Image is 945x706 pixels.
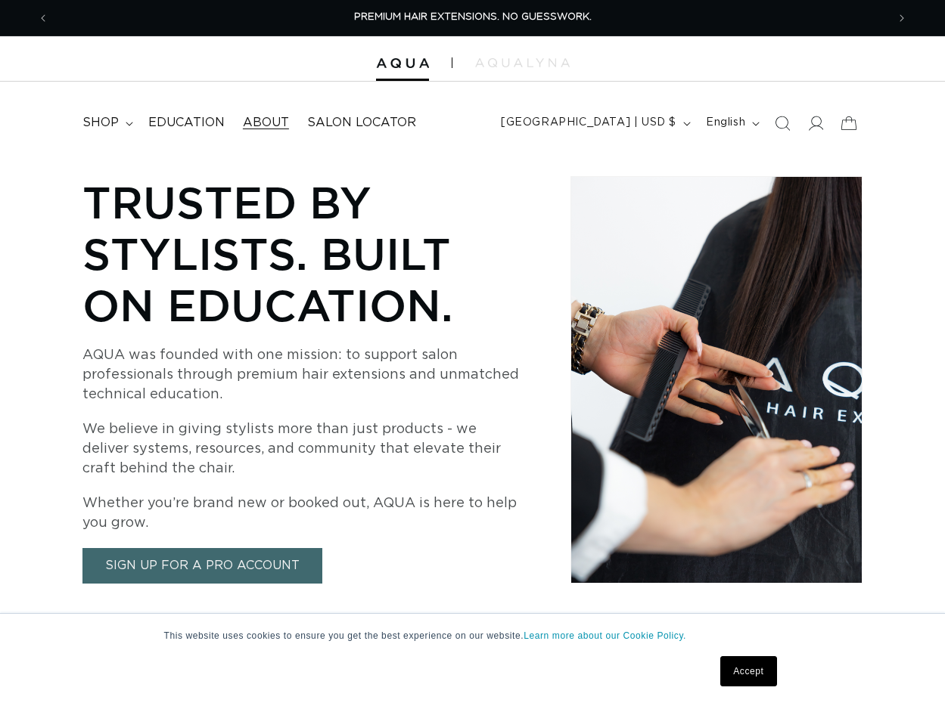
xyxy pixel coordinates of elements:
button: English [697,109,766,138]
summary: Search [766,107,799,140]
img: Aqua Hair Extensions [376,58,429,69]
p: We believe in giving stylists more than just products - we deliver systems, resources, and commun... [82,420,523,478]
a: Learn more about our Cookie Policy. [524,630,686,641]
p: Whether you’re brand new or booked out, AQUA is here to help you grow. [82,494,523,533]
span: PREMIUM HAIR EXTENSIONS. NO GUESSWORK. [354,12,592,22]
button: [GEOGRAPHIC_DATA] | USD $ [492,109,697,138]
span: Education [148,115,225,131]
summary: shop [73,106,139,140]
span: shop [82,115,119,131]
a: Accept [720,656,776,686]
a: About [234,106,298,140]
span: English [706,115,745,131]
p: AQUA was founded with one mission: to support salon professionals through premium hair extensions... [82,345,523,404]
a: Education [139,106,234,140]
button: Next announcement [885,4,919,33]
p: This website uses cookies to ensure you get the best experience on our website. [164,629,782,643]
span: About [243,115,289,131]
img: aqualyna.com [475,58,570,67]
p: Trusted by Stylists. Built on Education. [82,176,523,330]
span: Salon Locator [307,115,416,131]
a: Sign Up for a Pro Account [82,548,322,584]
a: Salon Locator [298,106,425,140]
button: Previous announcement [26,4,60,33]
span: [GEOGRAPHIC_DATA] | USD $ [501,115,676,131]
